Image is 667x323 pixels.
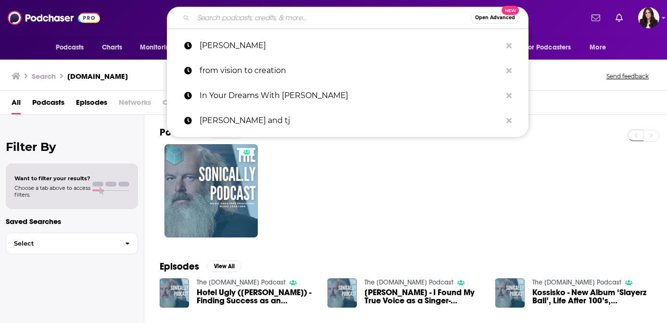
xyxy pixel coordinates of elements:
[102,41,123,54] span: Charts
[32,95,64,114] a: Podcasts
[207,261,241,272] button: View All
[193,10,471,25] input: Search podcasts, credits, & more...
[6,233,138,254] button: Select
[167,7,529,29] div: Search podcasts, credits, & more...
[160,278,189,308] img: Hotel Ugly (Mike Fiscella) - Finding Success as an Independent Artist (Full Ep. 1)
[133,38,187,57] button: open menu
[365,288,484,305] span: [PERSON_NAME] - I Found My True Voice as a Singer-Songwriter After a Brief Rap Career
[588,10,604,26] a: Show notifications dropdown
[327,278,357,308] img: Caleb Hearn - I Found My True Voice as a Singer-Songwriter After a Brief Rap Career
[14,185,90,198] span: Choose a tab above to access filters.
[638,7,659,28] span: Logged in as RebeccaShapiro
[167,108,529,133] a: [PERSON_NAME] and tj
[160,261,241,273] a: EpisodesView All
[197,288,316,305] span: Hotel Ugly ([PERSON_NAME]) - Finding Success as an Independent Artist (Full Ep. 1)
[471,12,519,24] button: Open AdvancedNew
[197,278,286,286] a: The Sonical.ly Podcast
[502,6,519,15] span: New
[12,95,21,114] a: All
[160,126,201,138] h2: Podcasts
[167,33,529,58] a: [PERSON_NAME]
[200,33,502,58] p: andrew huberman
[56,41,84,54] span: Podcasts
[638,7,659,28] img: User Profile
[532,288,652,305] span: Kossisko - New Album ‘Slayerz Ball’, Life After 100’s, Channeling [PERSON_NAME]’ [PERSON_NAME]
[525,41,571,54] span: For Podcasters
[14,175,90,182] span: Want to filter your results?
[160,261,199,273] h2: Episodes
[365,288,484,305] a: Caleb Hearn - I Found My True Voice as a Singer-Songwriter After a Brief Rap Career
[163,95,188,114] span: Credits
[475,15,515,20] span: Open Advanced
[590,41,606,54] span: More
[612,10,627,26] a: Show notifications dropdown
[119,95,151,114] span: Networks
[8,9,100,27] img: Podchaser - Follow, Share and Rate Podcasts
[604,72,652,80] button: Send feedback
[365,278,453,286] a: The Sonical.ly Podcast
[200,58,502,83] p: from vision to creation
[32,72,56,81] h3: Search
[140,41,174,54] span: Monitoring
[6,140,138,154] h2: Filter By
[6,217,138,226] p: Saved Searches
[532,278,621,286] a: The Sonical.ly Podcast
[6,240,117,247] span: Select
[200,83,502,108] p: In Your Dreams With Owen Thiele
[167,83,529,108] a: In Your Dreams With [PERSON_NAME]
[197,288,316,305] a: Hotel Ugly (Mike Fiscella) - Finding Success as an Independent Artist (Full Ep. 1)
[638,7,659,28] button: Show profile menu
[167,58,529,83] a: from vision to creation
[519,38,585,57] button: open menu
[76,95,107,114] a: Episodes
[583,38,618,57] button: open menu
[200,108,502,133] p: amy and tj
[532,288,652,305] a: Kossisko - New Album ‘Slayerz Ball’, Life After 100’s, Channeling Rick James’ Funk
[67,72,128,81] h3: [DOMAIN_NAME]
[49,38,97,57] button: open menu
[160,126,243,138] a: PodcastsView All
[495,278,525,308] img: Kossisko - New Album ‘Slayerz Ball’, Life After 100’s, Channeling Rick James’ Funk
[96,38,128,57] a: Charts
